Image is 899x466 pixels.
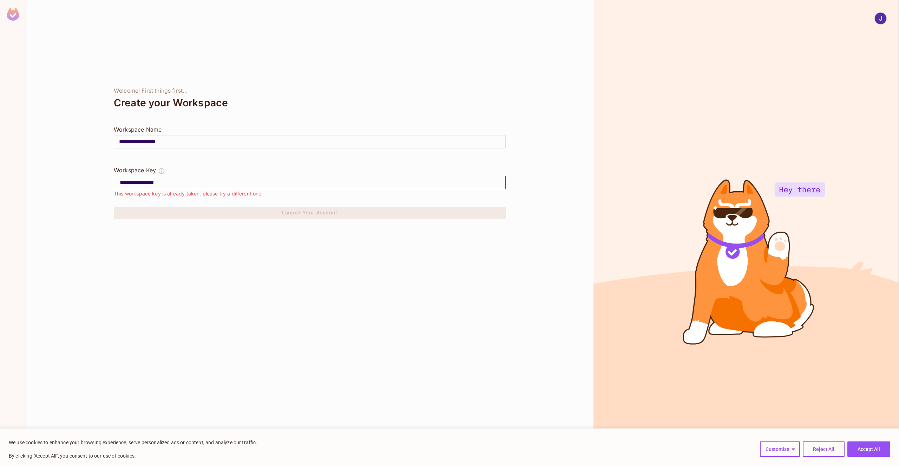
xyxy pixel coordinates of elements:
[847,441,890,457] button: Accept All
[158,166,165,176] button: The Workspace Key is unique, and serves as the identifier of your workspace.
[760,441,800,457] button: Customize
[803,441,845,457] button: Reject All
[114,94,506,111] div: Create your Workspace
[114,87,506,94] div: Welcome! First things first...
[7,8,19,21] img: SReyMgAAAABJRU5ErkJggg==
[875,13,886,24] img: Jayadip Jadhav
[114,125,506,134] div: Workspace Name
[9,452,257,460] p: By clicking "Accept All", you consent to our use of cookies.
[114,207,506,219] button: Launch Your Account
[114,166,156,174] div: Workspace Key
[9,438,257,447] p: We use cookies to enhance your browsing experience, serve personalized ads or content, and analyz...
[114,190,506,197] div: This workspace key is already taken, please try a different one.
